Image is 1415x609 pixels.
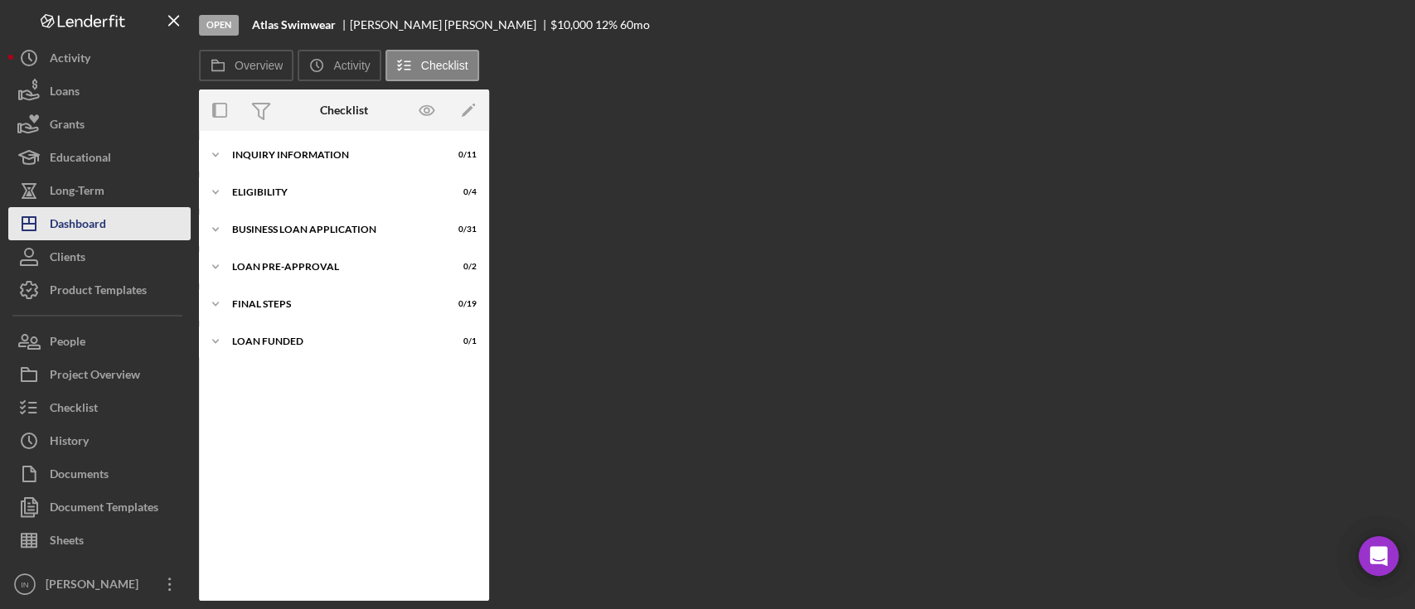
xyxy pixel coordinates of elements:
div: Open Intercom Messenger [1359,536,1398,576]
div: LOAN PRE-APPROVAL [232,262,435,272]
label: Activity [333,59,370,72]
text: IN [21,580,29,589]
div: Open [199,15,239,36]
button: Activity [8,41,191,75]
div: 0 / 19 [447,299,477,309]
label: Overview [235,59,283,72]
button: Dashboard [8,207,191,240]
button: Activity [298,50,380,81]
div: INQUIRY INFORMATION [232,150,435,160]
div: Document Templates [50,491,158,528]
div: Dashboard [50,207,106,244]
label: Checklist [421,59,468,72]
div: Loans [50,75,80,112]
b: Atlas Swimwear [252,18,336,31]
div: Product Templates [50,273,147,311]
button: Long-Term [8,174,191,207]
div: Project Overview [50,358,140,395]
div: Checklist [320,104,368,117]
button: Checklist [8,391,191,424]
button: Product Templates [8,273,191,307]
button: Documents [8,457,191,491]
button: Checklist [385,50,479,81]
div: 60 mo [620,18,650,31]
button: Clients [8,240,191,273]
div: 0 / 11 [447,150,477,160]
div: Sheets [50,524,84,561]
div: Long-Term [50,174,104,211]
div: Grants [50,108,85,145]
div: BUSINESS LOAN APPLICATION [232,225,435,234]
div: [PERSON_NAME] [41,568,149,605]
div: LOAN FUNDED [232,336,435,346]
button: Overview [199,50,293,81]
div: 0 / 1 [447,336,477,346]
button: Project Overview [8,358,191,391]
button: Educational [8,141,191,174]
div: People [50,325,85,362]
div: Checklist [50,391,98,428]
div: 12 % [595,18,618,31]
div: FINAL STEPS [232,299,435,309]
div: 0 / 4 [447,187,477,197]
button: IN[PERSON_NAME] [8,568,191,601]
div: ELIGIBILITY [232,187,435,197]
div: Clients [50,240,85,278]
div: History [50,424,89,462]
div: [PERSON_NAME] [PERSON_NAME] [350,18,550,31]
div: Educational [50,141,111,178]
div: 0 / 2 [447,262,477,272]
button: Loans [8,75,191,108]
div: Activity [50,41,90,79]
button: History [8,424,191,457]
div: 0 / 31 [447,225,477,234]
button: Sheets [8,524,191,557]
span: $10,000 [550,17,593,31]
button: Grants [8,108,191,141]
div: Documents [50,457,109,495]
button: People [8,325,191,358]
button: Document Templates [8,491,191,524]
